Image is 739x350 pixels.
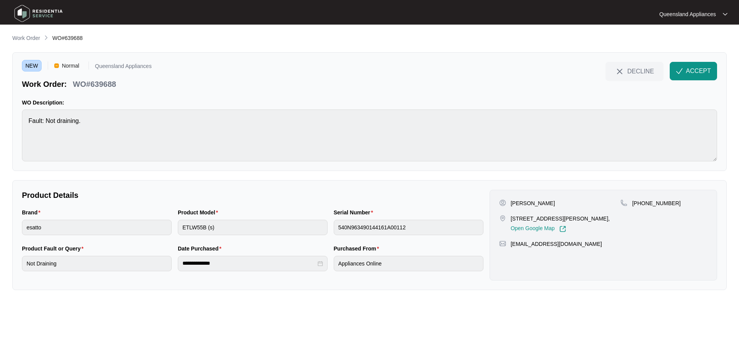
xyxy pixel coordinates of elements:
[334,245,382,252] label: Purchased From
[615,67,624,76] img: close-Icon
[43,35,49,41] img: chevron-right
[22,209,43,216] label: Brand
[632,199,680,207] p: [PHONE_NUMBER]
[627,67,654,75] span: DECLINE
[334,256,483,271] input: Purchased From
[11,34,42,43] a: Work Order
[52,35,83,41] span: WO#639688
[511,240,602,248] p: [EMAIL_ADDRESS][DOMAIN_NAME]
[178,220,328,235] input: Product Model
[511,226,566,232] a: Open Google Map
[686,66,711,76] span: ACCEPT
[605,62,664,80] button: close-IconDECLINE
[511,199,555,207] p: [PERSON_NAME]
[670,62,717,80] button: check-IconACCEPT
[334,209,376,216] label: Serial Number
[22,109,717,161] textarea: Fault: Not draining.
[22,79,67,90] p: Work Order:
[59,60,82,71] span: Normal
[73,79,116,90] p: WO#639688
[95,63,152,71] p: Queensland Appliances
[12,2,65,25] img: residentia service logo
[499,199,506,206] img: user-pin
[499,215,506,222] img: map-pin
[12,34,40,42] p: Work Order
[22,99,717,106] p: WO Description:
[22,220,172,235] input: Brand
[22,256,172,271] input: Product Fault or Query
[511,215,610,222] p: [STREET_ADDRESS][PERSON_NAME],
[499,240,506,247] img: map-pin
[620,199,627,206] img: map-pin
[178,209,221,216] label: Product Model
[182,259,316,267] input: Date Purchased
[22,60,42,71] span: NEW
[22,245,87,252] label: Product Fault or Query
[659,10,716,18] p: Queensland Appliances
[559,226,566,232] img: Link-External
[178,245,224,252] label: Date Purchased
[723,12,727,16] img: dropdown arrow
[54,63,59,68] img: Vercel Logo
[334,220,483,235] input: Serial Number
[676,68,683,75] img: check-Icon
[22,190,483,201] p: Product Details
